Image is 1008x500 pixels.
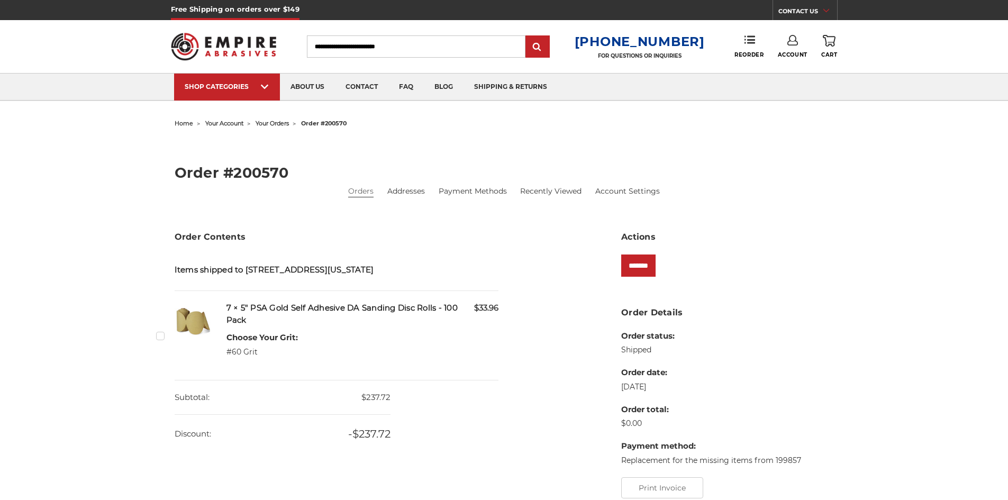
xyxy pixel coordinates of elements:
[175,264,499,276] h5: Items shipped to [STREET_ADDRESS][US_STATE]
[226,302,499,326] h5: 7 × 5" PSA Gold Self Adhesive DA Sanding Disc Rolls - 100 Pack
[621,367,801,379] dt: Order date:
[734,35,764,58] a: Reorder
[301,120,347,127] span: order #200570
[175,415,391,453] dd: -$237.72
[175,166,834,180] h2: Order #200570
[175,380,391,415] dd: $237.72
[621,440,801,452] dt: Payment method:
[821,51,837,58] span: Cart
[575,52,705,59] p: FOR QUESTIONS OR INQUIRIES
[527,37,548,58] input: Submit
[621,418,801,429] dd: $0.00
[621,381,801,393] dd: [DATE]
[821,35,837,58] a: Cart
[226,332,298,344] dt: Choose Your Grit:
[621,477,703,498] button: Print Invoice
[621,404,801,416] dt: Order total:
[439,186,507,197] a: Payment Methods
[175,417,211,451] dt: Discount:
[595,186,660,197] a: Account Settings
[185,83,269,90] div: SHOP CATEGORIES
[621,330,801,342] dt: Order status:
[388,74,424,101] a: faq
[734,51,764,58] span: Reorder
[171,26,277,67] img: Empire Abrasives
[175,120,193,127] a: home
[280,74,335,101] a: about us
[778,5,837,20] a: CONTACT US
[256,120,289,127] a: your orders
[474,302,498,314] span: $33.96
[387,186,425,197] a: Addresses
[175,380,210,415] dt: Subtotal:
[226,347,298,358] dd: #60 Grit
[348,186,374,197] a: Orders
[621,455,801,466] dd: Replacement for the missing items from 199857
[205,120,243,127] a: your account
[424,74,464,101] a: blog
[335,74,388,101] a: contact
[621,306,833,319] h3: Order Details
[575,34,705,49] a: [PHONE_NUMBER]
[520,186,582,197] a: Recently Viewed
[778,51,807,58] span: Account
[621,231,833,243] h3: Actions
[621,344,801,356] dd: Shipped
[175,231,499,243] h3: Order Contents
[175,302,212,339] img: 5" Sticky Backed Sanding Discs on a roll
[464,74,558,101] a: shipping & returns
